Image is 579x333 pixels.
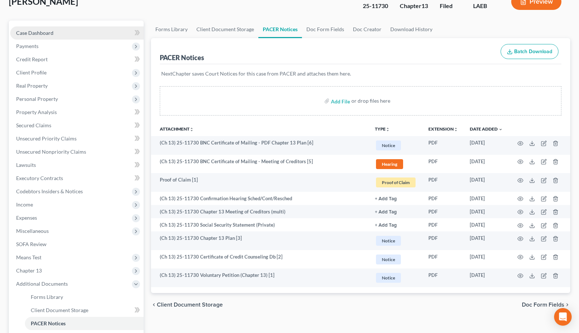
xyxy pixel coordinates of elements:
[16,175,63,181] span: Executory Contracts
[464,231,509,250] td: [DATE]
[16,241,47,247] span: SOFA Review
[16,69,47,76] span: Client Profile
[522,302,564,308] span: Doc Form Fields
[363,2,388,10] div: 25-11730
[375,197,397,201] button: + Add Tag
[554,308,572,326] div: Open Intercom Messenger
[464,218,509,231] td: [DATE]
[16,188,83,194] span: Codebtors Insiders & Notices
[10,145,144,158] a: Unsecured Nonpriority Claims
[161,70,560,77] p: NextChapter saves Court Notices for this case from PACER and attaches them here.
[16,149,86,155] span: Unsecured Nonpriority Claims
[160,126,194,132] a: Attachmentunfold_more
[375,223,397,228] button: + Add Tag
[189,127,194,132] i: unfold_more
[464,173,509,192] td: [DATE]
[375,272,417,284] a: Notice
[16,267,42,274] span: Chapter 13
[151,205,369,218] td: (Ch 13) 25-11730 Chapter 13 Meeting of Creditors (multi)
[423,192,464,205] td: PDF
[10,119,144,132] a: Secured Claims
[151,21,192,38] a: Forms Library
[16,135,77,142] span: Unsecured Priority Claims
[423,136,464,155] td: PDF
[423,231,464,250] td: PDF
[31,294,63,300] span: Forms Library
[302,21,348,38] a: Doc Form Fields
[376,236,401,246] span: Notice
[470,126,503,132] a: Date Added expand_more
[151,136,369,155] td: (Ch 13) 25-11730 BNC Certificate of Mailing - PDF Chapter 13 Plan [6]
[376,273,401,283] span: Notice
[16,109,57,115] span: Property Analysis
[16,162,36,168] span: Lawsuits
[258,21,302,38] a: PACER Notices
[423,205,464,218] td: PDF
[473,2,499,10] div: LAEB
[464,155,509,173] td: [DATE]
[376,255,401,264] span: Notice
[423,268,464,287] td: PDF
[376,178,416,187] span: Proof of Claim
[31,307,88,313] span: Client Document Storage
[564,302,570,308] i: chevron_right
[151,173,369,192] td: Proof of Claim [1]
[375,208,417,215] a: + Add Tag
[428,126,458,132] a: Extensionunfold_more
[16,30,54,36] span: Case Dashboard
[375,139,417,151] a: Notice
[16,215,37,221] span: Expenses
[440,2,461,10] div: Filed
[16,122,51,128] span: Secured Claims
[151,302,157,308] i: chevron_left
[498,127,503,132] i: expand_more
[522,302,570,308] button: Doc Form Fields chevron_right
[464,136,509,155] td: [DATE]
[31,320,66,326] span: PACER Notices
[25,317,144,330] a: PACER Notices
[376,140,401,150] span: Notice
[351,97,390,105] div: or drop files here
[400,2,428,10] div: Chapter
[376,159,403,169] span: Hearing
[375,210,397,215] button: + Add Tag
[151,250,369,269] td: (Ch 13) 25-11730 Certificate of Credit Counseling Db [2]
[151,192,369,205] td: (Ch 13) 25-11730 Confirmation Hearing Sched/Cont/Resched
[16,201,33,208] span: Income
[464,192,509,205] td: [DATE]
[375,158,417,170] a: Hearing
[501,44,558,59] button: Batch Download
[157,302,223,308] span: Client Document Storage
[375,222,417,228] a: + Add Tag
[151,231,369,250] td: (Ch 13) 25-11730 Chapter 13 Plan [3]
[192,21,258,38] a: Client Document Storage
[16,83,48,89] span: Real Property
[16,228,49,234] span: Miscellaneous
[454,127,458,132] i: unfold_more
[375,176,417,189] a: Proof of Claim
[10,238,144,251] a: SOFA Review
[151,155,369,173] td: (Ch 13) 25-11730 BNC Certificate of Mailing - Meeting of Creditors [5]
[25,290,144,304] a: Forms Library
[25,304,144,317] a: Client Document Storage
[421,2,428,9] span: 13
[375,195,417,202] a: + Add Tag
[375,253,417,266] a: Notice
[16,96,58,102] span: Personal Property
[464,205,509,218] td: [DATE]
[151,268,369,287] td: (Ch 13) 25-11730 Voluntary Petition (Chapter 13) [1]
[423,173,464,192] td: PDF
[348,21,386,38] a: Doc Creator
[423,218,464,231] td: PDF
[423,250,464,269] td: PDF
[16,254,41,260] span: Means Test
[10,26,144,40] a: Case Dashboard
[464,250,509,269] td: [DATE]
[375,235,417,247] a: Notice
[10,53,144,66] a: Credit Report
[151,218,369,231] td: (Ch 13) 25-11730 Social Security Statement (Private)
[10,158,144,172] a: Lawsuits
[16,43,38,49] span: Payments
[386,21,437,38] a: Download History
[10,106,144,119] a: Property Analysis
